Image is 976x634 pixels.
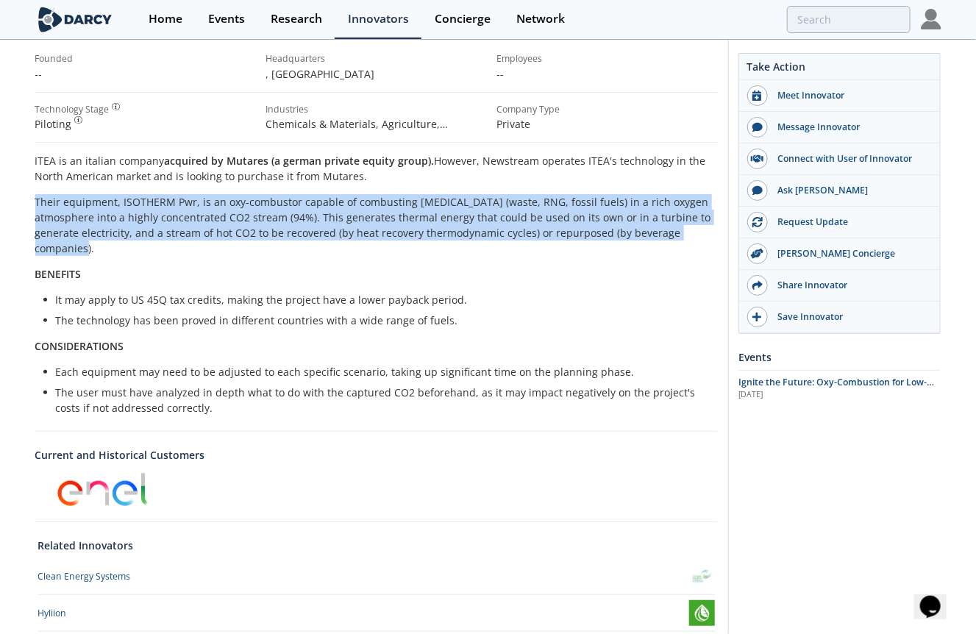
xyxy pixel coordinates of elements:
[38,538,133,553] a: Related Innovators
[689,563,715,589] img: Clean Energy Systems
[35,194,718,256] p: Their equipment, ISOTHERM Pwr, is an oxy-combustor capable of combusting [MEDICAL_DATA] (waste, R...
[35,103,110,116] div: Technology Stage
[768,310,933,324] div: Save Innovator
[768,89,933,102] div: Meet Innovator
[768,247,933,260] div: [PERSON_NAME] Concierge
[35,447,718,463] a: Current and Historical Customers
[497,117,531,131] span: Private
[266,52,487,65] div: Headquarters
[739,302,940,333] button: Save Innovator
[348,13,409,25] div: Innovators
[35,7,115,32] img: logo-wide.svg
[74,116,82,124] img: information.svg
[112,103,120,111] img: information.svg
[35,153,718,184] p: ITEA is an italian company However, Newstream operates ITEA's technology in the North American ma...
[165,154,435,168] strong: acquired by Mutares (a german private equity group).
[57,473,149,506] img: Enel
[35,339,124,353] strong: CONSIDERATIONS
[768,216,933,229] div: Request Update
[768,279,933,292] div: Share Innovator
[768,121,933,134] div: Message Innovator
[435,13,491,25] div: Concierge
[149,13,182,25] div: Home
[738,389,941,401] div: [DATE]
[914,575,961,619] iframe: chat widget
[56,313,708,328] li: The technology has been proved in different countries with a wide range of fuels.
[35,267,82,281] strong: BENEFITS
[497,66,718,82] p: --
[689,600,715,626] img: Hyliion
[787,6,911,33] input: Advanced Search
[208,13,245,25] div: Events
[266,66,487,82] p: , [GEOGRAPHIC_DATA]
[35,116,256,132] div: Piloting
[38,600,715,626] a: Hyliion Hyliion
[516,13,565,25] div: Network
[38,570,130,583] div: Clean Energy Systems
[56,292,708,307] li: It may apply to US 45Q tax credits, making the project have a lower payback period.
[35,66,256,82] p: --
[56,364,708,380] li: Each equipment may need to be adjusted to each specific scenario, taking up significant time on t...
[739,59,940,80] div: Take Action
[738,376,934,402] span: Ignite the Future: Oxy-Combustion for Low-Carbon Power
[35,52,256,65] div: Founded
[38,563,715,589] a: Clean Energy Systems Clean Energy Systems
[271,13,322,25] div: Research
[768,184,933,197] div: Ask [PERSON_NAME]
[56,385,708,416] li: The user must have analyzed in depth what to do with the captured CO2 beforehand, as it may impac...
[768,152,933,165] div: Connect with User of Innovator
[266,117,477,177] span: Chemicals & Materials, Agriculture, Manufacturing, Upstream - Oil & Gas, Downstream - Oil & Gas, ...
[266,103,487,116] div: Industries
[738,376,941,401] a: Ignite the Future: Oxy-Combustion for Low-Carbon Power [DATE]
[738,344,941,370] div: Events
[38,607,66,620] div: Hyliion
[497,103,718,116] div: Company Type
[497,52,718,65] div: Employees
[921,9,941,29] img: Profile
